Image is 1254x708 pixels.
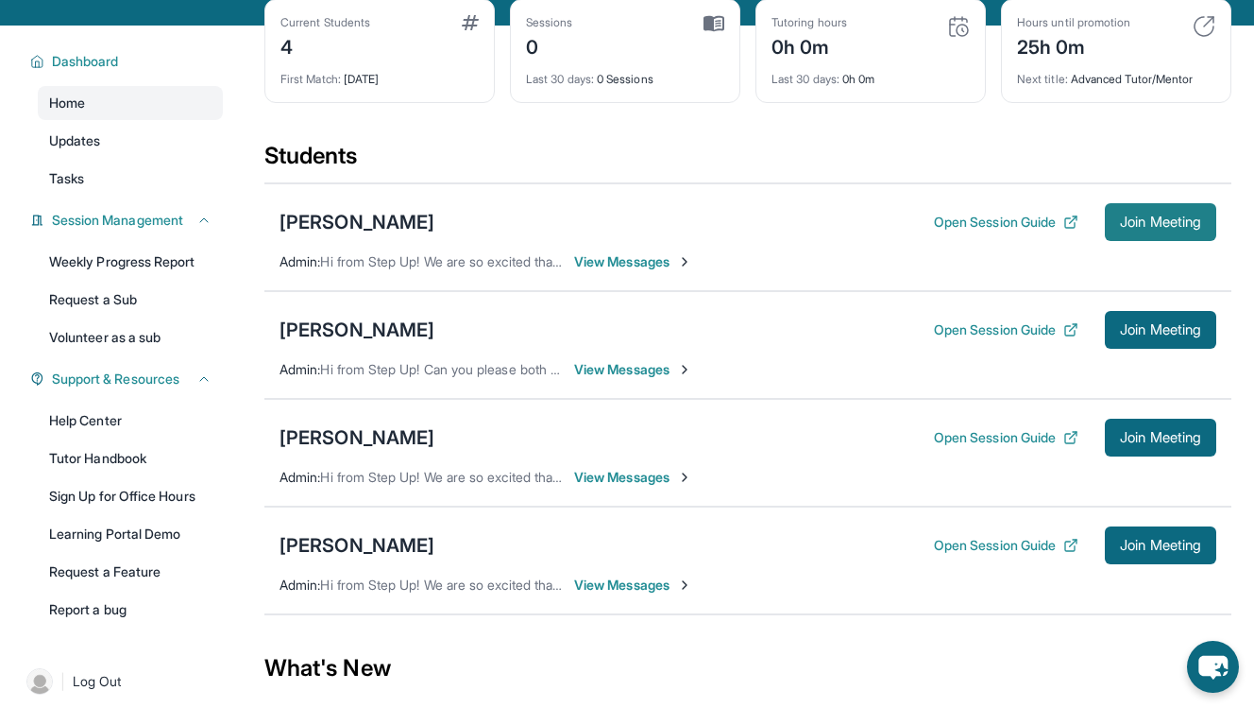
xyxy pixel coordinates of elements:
div: [PERSON_NAME] [280,209,434,235]
span: Join Meeting [1120,432,1201,443]
div: Advanced Tutor/Mentor [1017,60,1215,87]
button: Join Meeting [1105,419,1216,457]
span: Support & Resources [52,370,179,389]
a: Updates [38,124,223,158]
span: Join Meeting [1120,324,1201,336]
img: card [462,15,479,30]
a: Tutor Handbook [38,441,223,475]
span: View Messages [574,252,692,271]
img: card [1193,15,1215,38]
button: Support & Resources [44,370,212,389]
button: Open Session Guide [934,320,1078,339]
img: Chevron-Right [677,578,692,593]
img: Chevron-Right [677,362,692,377]
span: View Messages [574,360,692,379]
span: Updates [49,131,101,150]
div: 0h 0m [771,30,847,60]
span: Admin : [280,361,320,377]
button: Open Session Guide [934,536,1078,555]
div: Sessions [526,15,573,30]
a: Weekly Progress Report [38,245,223,279]
div: 25h 0m [1017,30,1130,60]
span: Admin : [280,253,320,269]
span: Admin : [280,469,320,485]
img: user-img [26,668,53,695]
a: |Log Out [19,661,223,702]
div: Tutoring hours [771,15,847,30]
button: Dashboard [44,52,212,71]
span: View Messages [574,576,692,595]
div: [PERSON_NAME] [280,532,434,559]
button: Open Session Guide [934,428,1078,447]
a: Volunteer as a sub [38,320,223,354]
img: Chevron-Right [677,254,692,269]
div: [DATE] [280,60,479,87]
img: card [703,15,724,32]
div: 0 [526,30,573,60]
div: 0h 0m [771,60,970,87]
span: Join Meeting [1120,540,1201,551]
button: Join Meeting [1105,311,1216,349]
button: Join Meeting [1105,203,1216,241]
span: Admin : [280,577,320,593]
span: Log Out [73,672,122,691]
div: Students [264,141,1231,182]
img: card [947,15,970,38]
span: Dashboard [52,52,119,71]
div: 0 Sessions [526,60,724,87]
button: Open Session Guide [934,213,1078,232]
div: 4 [280,30,370,60]
a: Request a Sub [38,283,223,317]
a: Report a bug [38,593,223,627]
a: Help Center [38,404,223,438]
span: Session Management [52,211,183,230]
a: Home [38,86,223,120]
span: View Messages [574,468,692,487]
span: Next title : [1017,72,1068,86]
button: chat-button [1187,641,1239,693]
div: [PERSON_NAME] [280,317,434,343]
button: Join Meeting [1105,527,1216,564]
div: Current Students [280,15,370,30]
span: Last 30 days : [771,72,839,86]
span: | [60,670,65,693]
a: Tasks [38,162,223,196]
a: Request a Feature [38,555,223,589]
div: [PERSON_NAME] [280,424,434,451]
span: First Match : [280,72,341,86]
button: Session Management [44,211,212,230]
span: Home [49,94,85,112]
img: Chevron-Right [677,470,692,485]
span: Last 30 days : [526,72,594,86]
a: Learning Portal Demo [38,517,223,551]
a: Sign Up for Office Hours [38,479,223,513]
span: Join Meeting [1120,216,1201,228]
div: Hours until promotion [1017,15,1130,30]
span: Tasks [49,169,84,188]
